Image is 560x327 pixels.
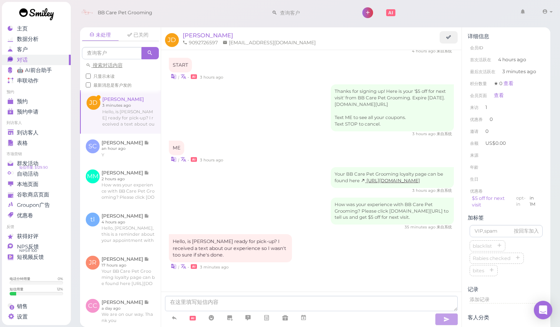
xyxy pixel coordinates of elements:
a: 串联动作 [2,75,71,86]
a: 🤖 AI前台助手 [2,65,71,75]
span: 来自系统 [437,188,452,193]
li: 1 [468,101,545,114]
span: 会员ID [470,45,483,50]
span: blacklist [471,243,493,249]
a: 销售 [2,301,71,312]
li: 到访客人 [2,120,71,126]
a: $5 off for next visit [472,195,505,208]
a: 自动活动 [2,169,71,179]
a: 预约申请 [2,107,71,117]
span: 本地页面 [17,181,38,188]
span: 08/13/2025 10:34am [412,131,437,136]
div: Your BB Care Pet Grooming loyalty page can be found here [331,167,454,188]
span: ★ 0 [494,80,513,86]
span: 优惠卷 [470,188,483,194]
span: 4 hours ago [498,56,526,63]
div: 12 % [57,287,63,292]
span: 年龄 [470,164,478,170]
input: 查询客户 [277,7,352,19]
a: [PERSON_NAME] [183,32,233,39]
span: 08/13/2025 01:24pm [405,225,437,230]
li: 0 [468,125,545,138]
span: bites [471,268,486,273]
a: 到访客人 [2,127,71,138]
div: • [169,262,454,270]
a: 查看 [503,80,513,86]
span: 优惠券 [470,117,483,122]
span: BB Care Pet Grooming [98,2,152,23]
i: | [178,265,179,270]
div: Thanks for signing up! Here is your '$5 off for next visit' from BB Care Pet Grooming. Expire [DA... [331,84,454,131]
span: 来自系统 [437,225,452,230]
li: 0 [468,113,545,126]
a: 获得好评 [2,231,71,241]
a: 对话 [2,55,71,65]
input: 只显示未读 [86,74,91,79]
span: 只显示未读 [93,74,115,79]
div: 电话分钟用量 [10,276,30,281]
div: START [169,58,192,72]
span: 邀请 [470,129,478,134]
div: 按回车加入 [514,228,539,235]
span: 表格 [17,140,28,146]
span: 预约 [17,98,28,105]
span: 3 minutes ago [502,68,536,75]
span: JD [165,33,179,47]
div: 短信用量 [10,287,23,292]
span: US$0.00 [485,140,506,146]
span: 来自系统 [437,131,452,136]
div: 记录 [468,286,545,293]
div: ME [169,141,184,155]
span: 余额 [470,141,480,146]
a: 主页 [2,23,71,34]
a: 未处理 [82,29,119,41]
span: 对话 [17,57,28,63]
a: 设置 [2,312,71,322]
a: 本地页面 [2,179,71,189]
span: 短视频反馈 [17,254,44,260]
span: 设置 [17,314,28,320]
a: Groupon广告 [2,200,71,210]
span: 到访客人 [17,129,38,136]
span: 群发活动 [17,160,38,167]
li: 预约 [2,89,71,95]
span: 08/13/2025 10:34am [200,75,223,80]
li: 市场营销 [2,151,71,157]
span: NPS反馈 [17,243,39,250]
div: • [169,72,454,80]
span: 积分数量 [470,81,487,86]
span: 串联动作 [17,77,38,84]
div: Open Intercom Messenger [534,301,552,319]
span: 会员页面 [470,93,487,98]
span: 自动活动 [17,171,38,177]
span: Groupon广告 [17,202,50,208]
div: 详细信息 [468,33,545,40]
span: 获得好评 [17,233,38,240]
span: 🤖 AI前台助手 [17,67,52,74]
div: 0 % [58,276,63,281]
li: [EMAIL_ADDRESS][DOMAIN_NAME] [221,39,318,46]
span: 来访 [470,105,478,110]
div: • [169,155,454,163]
span: 08/13/2025 01:55pm [200,265,228,270]
span: 最后次活跃在 [470,69,495,74]
div: opt-in [516,195,529,209]
a: 查看 [494,92,504,98]
i: | [178,158,179,163]
a: NPS反馈 NPS® 100 [2,241,71,252]
a: 预约 [2,96,71,107]
span: 来源 [470,153,478,158]
span: 来自系统 [437,49,452,54]
span: 主页 [17,25,28,32]
span: 生日 [470,176,478,182]
span: 短信币量: $129.90 [19,164,48,171]
div: 到期于2025-09-12 11:59pm [530,195,541,209]
a: 谷歌商店页面 [2,189,71,200]
div: Hello, is [PERSON_NAME] ready for pick-up? I received a text about our experience so I wasn't too... [169,234,292,263]
a: 表格 [2,138,71,148]
span: 优惠卷 [17,212,33,219]
span: 销售 [17,303,28,310]
span: 08/13/2025 10:24am [412,49,437,54]
span: 最新消息是客户发的 [93,82,132,88]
